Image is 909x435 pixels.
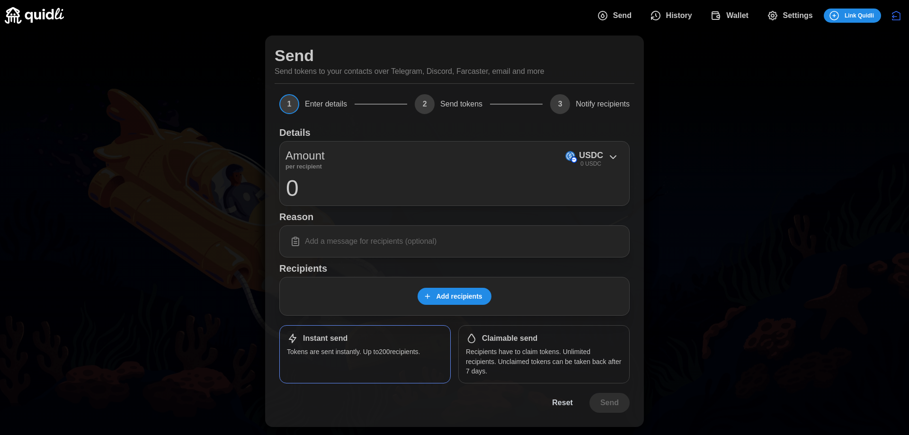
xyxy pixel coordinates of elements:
[589,393,630,413] button: Send
[285,164,325,169] p: per recipient
[613,6,632,25] span: Send
[279,126,311,139] h1: Details
[576,100,630,108] span: Notify recipients
[436,288,482,304] span: Add recipients
[579,149,603,162] p: USDC
[824,9,881,23] button: Link Quidli
[275,66,544,78] p: Send tokens to your contacts over Telegram, Discord, Farcaster, email and more
[440,100,482,108] span: Send tokens
[279,94,299,114] span: 1
[279,262,630,275] h1: Recipients
[550,94,570,114] span: 3
[415,94,435,114] span: 2
[642,6,703,26] button: History
[482,334,537,344] h1: Claimable send
[418,288,491,305] button: Add recipients
[580,160,601,168] p: 0 USDC
[541,393,584,413] button: Reset
[275,45,314,66] h1: Send
[726,6,749,25] span: Wallet
[305,100,347,108] span: Enter details
[285,147,325,164] p: Amount
[552,393,573,412] span: Reset
[466,347,622,376] p: Recipients have to claim tokens. Unlimited recipients. Unclaimed tokens can be taken back after 7...
[888,8,904,24] button: Disconnect
[783,6,813,25] span: Settings
[287,347,443,356] p: Tokens are sent instantly. Up to 200 recipients.
[565,151,575,161] img: USDC (on Base)
[279,94,347,114] button: 1Enter details
[303,334,348,344] h1: Instant send
[285,176,624,200] input: 0
[5,7,64,24] img: Quidli
[666,6,692,25] span: History
[285,231,624,251] input: Add a message for recipients (optional)
[550,94,630,114] button: 3Notify recipients
[600,393,619,412] span: Send
[759,6,824,26] button: Settings
[703,6,759,26] button: Wallet
[279,211,630,223] h1: Reason
[415,94,482,114] button: 2Send tokens
[589,6,642,26] button: Send
[845,9,874,22] span: Link Quidli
